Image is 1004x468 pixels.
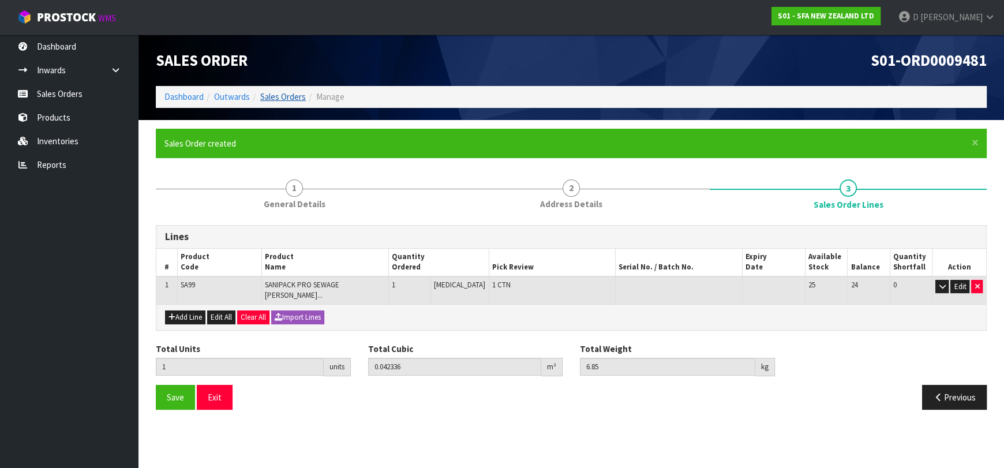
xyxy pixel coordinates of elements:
strong: S01 - SFA NEW ZEALAND LTD [778,11,874,21]
th: Expiry Date [742,249,806,276]
span: Sales Order Lines [814,199,883,211]
span: [MEDICAL_DATA] [434,280,485,290]
button: Exit [197,385,233,410]
input: Total Weight [580,358,755,376]
span: Sales Order [156,51,248,70]
label: Total Units [156,343,200,355]
div: m³ [541,358,563,376]
h3: Lines [165,231,977,242]
button: Previous [922,385,987,410]
a: Dashboard [164,91,204,102]
span: × [972,134,979,151]
span: Sales Order Lines [156,216,987,418]
span: D [913,12,919,23]
label: Total Weight [580,343,632,355]
span: SA99 [181,280,195,290]
th: Quantity Ordered [388,249,489,276]
img: cube-alt.png [17,10,32,24]
th: Product Code [178,249,262,276]
span: 1 [286,179,303,197]
a: Outwards [214,91,250,102]
span: General Details [264,198,325,210]
th: Available Stock [806,249,848,276]
input: Total Cubic [368,358,542,376]
th: Action [932,249,986,276]
button: Edit [950,280,969,294]
span: SANIPACK PRO SEWAGE [PERSON_NAME]... [265,280,339,300]
span: 1 [392,280,395,290]
span: Address Details [540,198,602,210]
span: ProStock [37,10,96,25]
span: 25 [808,280,815,290]
th: Balance [848,249,890,276]
span: [PERSON_NAME] [920,12,983,23]
small: WMS [98,13,116,24]
span: Manage [316,91,344,102]
th: Product Name [262,249,388,276]
th: Serial No. / Batch No. [616,249,742,276]
span: Save [167,392,184,403]
span: 1 [165,280,168,290]
div: kg [755,358,775,376]
button: Clear All [237,310,269,324]
label: Total Cubic [368,343,413,355]
button: Save [156,385,195,410]
div: units [324,358,351,376]
th: Quantity Shortfall [890,249,932,276]
a: Sales Orders [260,91,306,102]
button: Edit All [207,310,235,324]
span: 1 CTN [492,280,511,290]
th: Pick Review [489,249,615,276]
th: # [156,249,178,276]
span: Sales Order created [164,138,236,149]
span: 24 [851,280,857,290]
button: Import Lines [271,310,324,324]
span: S01-ORD0009481 [871,51,987,70]
button: Add Line [165,310,205,324]
input: Total Units [156,358,324,376]
span: 3 [840,179,857,197]
span: 2 [563,179,580,197]
span: 0 [893,280,897,290]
